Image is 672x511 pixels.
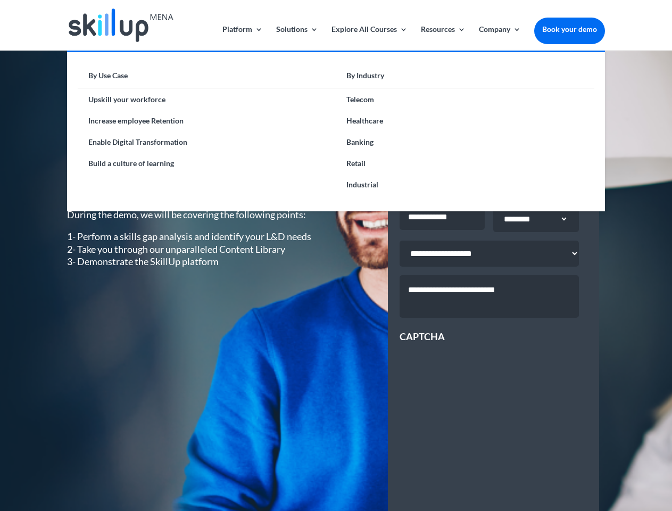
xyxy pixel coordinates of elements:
[534,18,605,41] a: Book your demo
[336,89,594,110] a: Telecom
[222,26,263,51] a: Platform
[69,9,173,42] img: Skillup Mena
[336,153,594,174] a: Retail
[336,131,594,153] a: Banking
[479,26,521,51] a: Company
[495,396,672,511] iframe: Chat Widget
[331,26,408,51] a: Explore All Courses
[67,230,321,268] p: 1- Perform a skills gap analysis and identify your L&D needs 2- Take you through our unparalleled...
[336,110,594,131] a: Healthcare
[336,174,594,195] a: Industrial
[276,26,318,51] a: Solutions
[336,68,594,89] a: By Industry
[67,209,321,268] div: During the demo, we will be covering the following points:
[78,68,336,89] a: By Use Case
[421,26,466,51] a: Resources
[78,89,336,110] a: Upskill your workforce
[78,110,336,131] a: Increase employee Retention
[400,331,445,343] label: CAPTCHA
[78,153,336,174] a: Build a culture of learning
[78,131,336,153] a: Enable Digital Transformation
